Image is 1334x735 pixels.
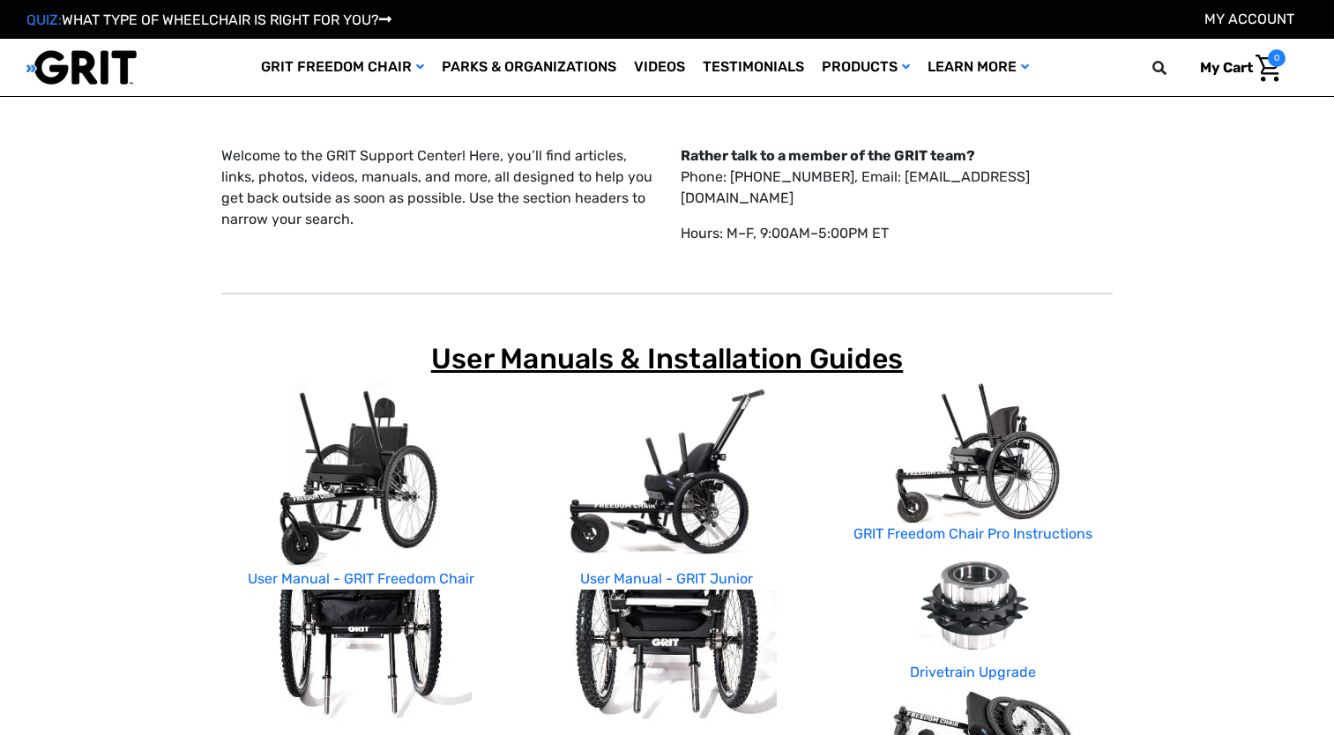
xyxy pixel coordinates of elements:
a: Learn More [919,39,1038,96]
a: GRIT Freedom Chair [252,39,433,96]
strong: Rather talk to a member of the GRIT team? [681,147,975,164]
a: QUIZ:WHAT TYPE OF WHEELCHAIR IS RIGHT FOR YOU? [26,11,391,28]
a: User Manual - GRIT Junior [580,570,753,587]
span: 0 [1268,49,1286,67]
img: GRIT All-Terrain Wheelchair and Mobility Equipment [26,49,137,85]
span: User Manuals & Installation Guides [431,342,904,375]
span: QUIZ: [26,11,62,28]
a: Parks & Organizations [433,39,625,96]
p: Welcome to the GRIT Support Center! Here, you’ll find articles, links, photos, videos, manuals, a... [221,145,653,230]
p: Phone: [PHONE_NUMBER], Email: [EMAIL_ADDRESS][DOMAIN_NAME] [681,145,1113,209]
a: Account [1204,11,1294,27]
input: Search [1160,49,1187,86]
a: GRIT Freedom Chair Pro Instructions [853,525,1092,542]
a: Videos [625,39,694,96]
a: Drivetrain Upgrade [910,664,1036,680]
p: Hours: M–F, 9:00AM–5:00PM ET [681,223,1113,244]
a: Testimonials [694,39,813,96]
a: Cart with 0 items [1187,49,1286,86]
a: Products [813,39,919,96]
a: User Manual - GRIT Freedom Chair [248,570,474,587]
span: My Cart [1200,59,1253,76]
img: Cart [1256,55,1281,82]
